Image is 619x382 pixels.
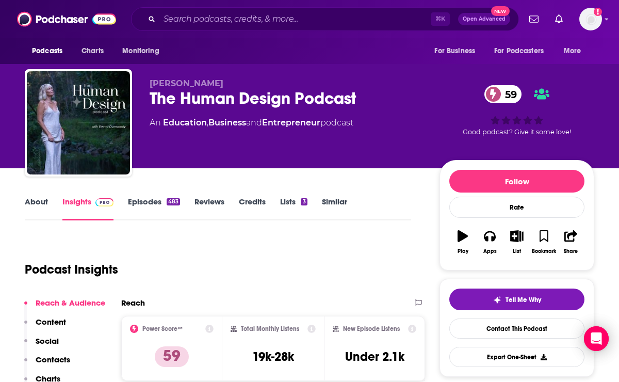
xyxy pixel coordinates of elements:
[246,118,262,128] span: and
[484,85,522,103] a: 59
[493,296,501,304] img: tell me why sparkle
[431,12,450,26] span: ⌘ K
[159,11,431,27] input: Search podcasts, credits, & more...
[24,355,70,374] button: Contacts
[62,197,113,220] a: InsightsPodchaser Pro
[483,248,497,254] div: Apps
[24,317,66,336] button: Content
[551,10,567,28] a: Show notifications dropdown
[449,319,584,339] a: Contact This Podcast
[194,197,224,220] a: Reviews
[564,44,581,58] span: More
[532,248,556,254] div: Bookmark
[530,224,557,261] button: Bookmark
[239,197,266,220] a: Credits
[155,346,189,367] p: 59
[494,44,544,58] span: For Podcasters
[458,248,468,254] div: Play
[463,128,571,136] span: Good podcast? Give it some love!
[449,197,584,218] div: Rate
[301,198,307,205] div: 3
[558,224,584,261] button: Share
[150,117,353,129] div: An podcast
[579,8,602,30] img: User Profile
[121,298,145,308] h2: Reach
[142,325,183,332] h2: Power Score™
[506,296,541,304] span: Tell Me Why
[241,325,299,332] h2: Total Monthly Listens
[115,41,172,61] button: open menu
[434,44,475,58] span: For Business
[491,6,510,16] span: New
[122,44,159,58] span: Monitoring
[25,197,48,220] a: About
[208,118,246,128] a: Business
[75,41,110,61] a: Charts
[449,289,584,310] button: tell me why sparkleTell Me Why
[525,10,543,28] a: Show notifications dropdown
[24,298,105,317] button: Reach & Audience
[36,298,105,308] p: Reach & Audience
[322,197,347,220] a: Similar
[163,118,207,128] a: Education
[36,355,70,364] p: Contacts
[25,41,76,61] button: open menu
[463,17,506,22] span: Open Advanced
[262,118,320,128] a: Entrepreneur
[207,118,208,128] span: ,
[25,262,118,277] h1: Podcast Insights
[128,197,180,220] a: Episodes483
[167,198,180,205] div: 483
[131,7,519,31] div: Search podcasts, credits, & more...
[487,41,559,61] button: open menu
[503,224,530,261] button: List
[427,41,488,61] button: open menu
[495,85,522,103] span: 59
[594,8,602,16] svg: Add a profile image
[513,248,521,254] div: List
[439,78,594,142] div: 59Good podcast? Give it some love!
[95,198,113,206] img: Podchaser Pro
[32,44,62,58] span: Podcasts
[449,170,584,193] button: Follow
[579,8,602,30] span: Logged in as sarahhallprinc
[82,44,104,58] span: Charts
[280,197,307,220] a: Lists3
[476,224,503,261] button: Apps
[557,41,594,61] button: open menu
[345,349,404,364] h3: Under 2.1k
[564,248,578,254] div: Share
[579,8,602,30] button: Show profile menu
[343,325,400,332] h2: New Episode Listens
[36,336,59,346] p: Social
[150,78,223,88] span: [PERSON_NAME]
[36,317,66,327] p: Content
[24,336,59,355] button: Social
[17,9,116,29] img: Podchaser - Follow, Share and Rate Podcasts
[449,347,584,367] button: Export One-Sheet
[584,326,609,351] div: Open Intercom Messenger
[449,224,476,261] button: Play
[458,13,510,25] button: Open AdvancedNew
[252,349,294,364] h3: 19k-28k
[27,71,130,174] img: The Human Design Podcast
